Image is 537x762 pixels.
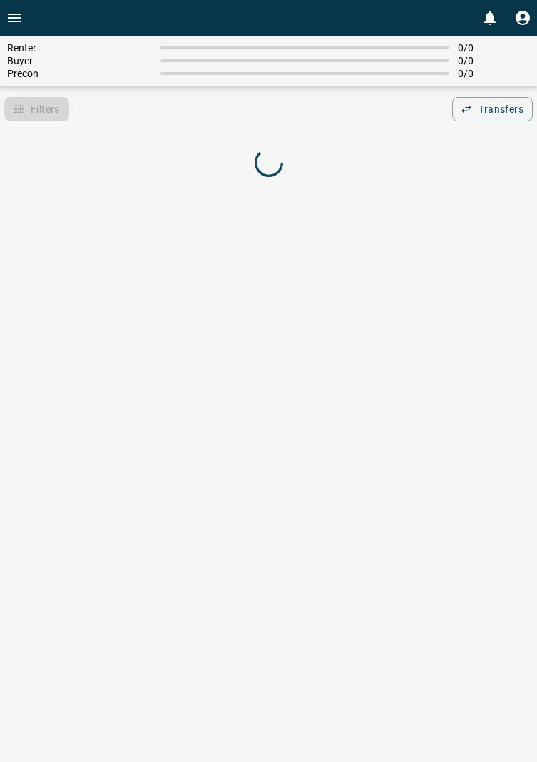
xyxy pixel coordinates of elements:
span: Buyer [7,55,152,66]
span: 0 / 0 [458,68,530,79]
span: 0 / 0 [458,55,530,66]
button: Transfers [452,97,533,121]
span: Precon [7,68,152,79]
span: 0 / 0 [458,42,530,54]
button: Profile [508,4,537,32]
span: Renter [7,42,152,54]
